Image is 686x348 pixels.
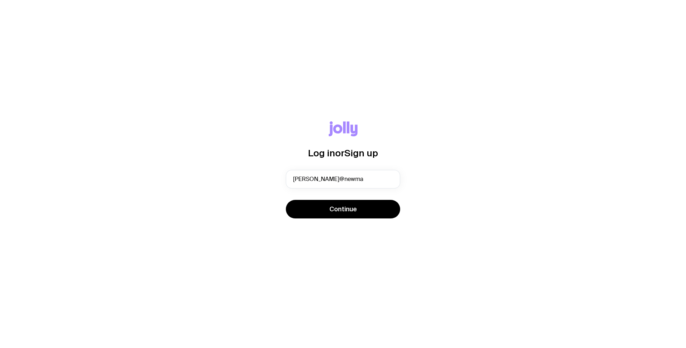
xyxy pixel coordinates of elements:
[344,148,378,158] span: Sign up
[329,205,357,213] span: Continue
[286,200,400,218] button: Continue
[286,170,400,188] input: you@email.com
[308,148,335,158] span: Log in
[335,148,344,158] span: or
